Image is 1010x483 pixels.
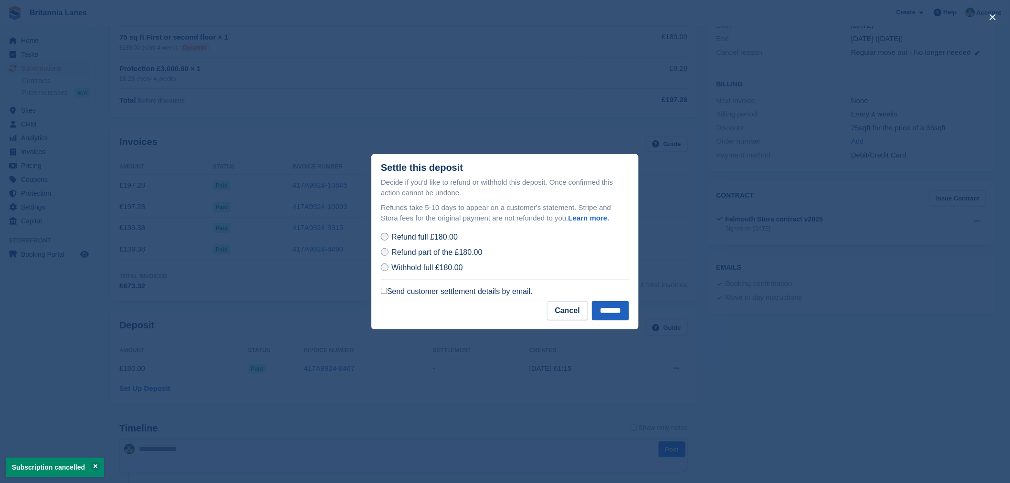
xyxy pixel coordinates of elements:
[568,214,610,222] a: Learn more.
[381,263,389,271] input: Withhold full £180.00
[381,287,533,296] label: Send customer settlement details by email.
[391,233,458,241] span: Refund full £180.00
[381,202,629,224] p: Refunds take 5-10 days to appear on a customer's statement. Stripe and Stora fees for the origina...
[381,233,389,241] input: Refund full £180.00
[381,288,387,294] input: Send customer settlement details by email.
[985,10,1000,25] button: close
[381,162,463,173] div: Settle this deposit
[381,248,389,256] input: Refund part of the £180.00
[381,177,629,199] p: Decide if you'd like to refund or withhold this deposit. Once confirmed this action cannot be und...
[6,458,104,477] p: Subscription cancelled
[547,301,588,320] button: Cancel
[391,263,463,272] span: Withhold full £180.00
[391,248,482,256] span: Refund part of the £180.00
